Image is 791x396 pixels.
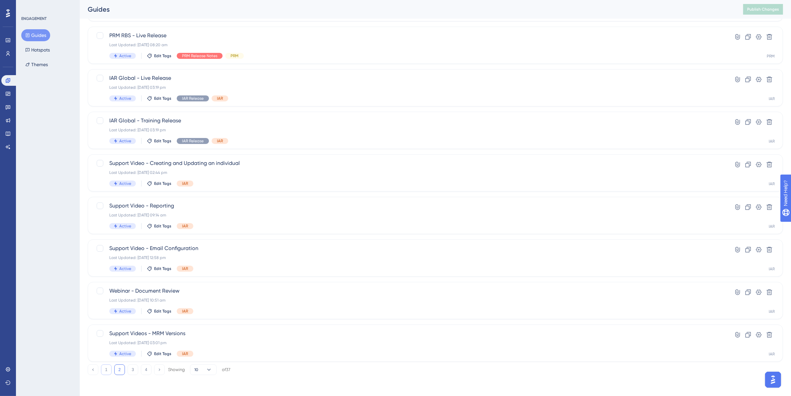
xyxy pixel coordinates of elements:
[769,96,775,101] div: IAR
[21,59,52,70] button: Themes
[109,202,708,210] span: Support Video - Reporting
[154,53,171,59] span: Edit Tags
[147,53,171,59] button: Edit Tags
[109,127,708,133] div: Last Updated: [DATE] 03:19 pm
[147,223,171,229] button: Edit Tags
[154,138,171,144] span: Edit Tags
[154,351,171,356] span: Edit Tags
[109,42,708,48] div: Last Updated: [DATE] 08:20 am
[21,44,54,56] button: Hotspots
[769,181,775,187] div: IAR
[109,244,708,252] span: Support Video - Email Configuration
[763,370,783,390] iframe: UserGuiding AI Assistant Launcher
[769,309,775,314] div: IAR
[154,223,171,229] span: Edit Tags
[222,367,230,373] div: of 37
[182,309,188,314] span: IAR
[16,2,42,10] span: Need Help?
[114,364,125,375] button: 2
[182,53,217,59] span: PRM Release Notes
[119,309,131,314] span: Active
[119,266,131,271] span: Active
[769,224,775,229] div: IAR
[119,223,131,229] span: Active
[190,364,217,375] button: 10
[217,96,223,101] span: IAR
[109,85,708,90] div: Last Updated: [DATE] 03:19 pm
[231,53,239,59] span: PRM
[109,330,708,337] span: Support Videos - MRM Versions
[109,74,708,82] span: IAR Global - Live Release
[769,266,775,272] div: IAR
[182,351,188,356] span: IAR
[769,139,775,144] div: IAR
[182,138,204,144] span: IAR Release
[154,96,171,101] span: Edit Tags
[154,266,171,271] span: Edit Tags
[119,351,131,356] span: Active
[182,266,188,271] span: IAR
[109,340,708,345] div: Last Updated: [DATE] 03:01 pm
[128,364,138,375] button: 3
[101,364,112,375] button: 1
[767,54,775,59] div: PRM
[147,181,171,186] button: Edit Tags
[109,287,708,295] span: Webinar - Document Review
[147,96,171,101] button: Edit Tags
[168,367,185,373] div: Showing
[109,170,708,175] div: Last Updated: [DATE] 02:44 pm
[109,212,708,218] div: Last Updated: [DATE] 09:14 am
[119,138,131,144] span: Active
[769,351,775,357] div: IAR
[109,255,708,260] div: Last Updated: [DATE] 12:58 pm
[88,5,727,14] div: Guides
[154,309,171,314] span: Edit Tags
[119,96,131,101] span: Active
[141,364,151,375] button: 4
[182,96,204,101] span: IAR Release
[154,181,171,186] span: Edit Tags
[109,298,708,303] div: Last Updated: [DATE] 10:51 am
[182,181,188,186] span: IAR
[217,138,223,144] span: IAR
[194,367,198,372] span: 10
[119,181,131,186] span: Active
[21,16,47,21] div: ENGAGEMENT
[147,309,171,314] button: Edit Tags
[182,223,188,229] span: IAR
[743,4,783,15] button: Publish Changes
[109,32,708,40] span: PRM RBS - Live Release
[147,351,171,356] button: Edit Tags
[21,29,50,41] button: Guides
[147,138,171,144] button: Edit Tags
[109,117,708,125] span: IAR Global - Training Release
[119,53,131,59] span: Active
[747,7,779,12] span: Publish Changes
[147,266,171,271] button: Edit Tags
[109,159,708,167] span: Support Video - Creating and Updating an individual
